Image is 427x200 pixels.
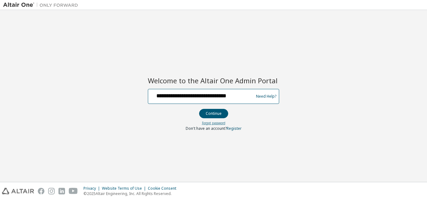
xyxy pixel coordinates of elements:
[3,2,81,8] img: Altair One
[227,126,242,131] a: Register
[69,188,78,194] img: youtube.svg
[202,121,225,125] a: Forgot password
[58,188,65,194] img: linkedin.svg
[83,191,180,196] p: © 2025 Altair Engineering, Inc. All Rights Reserved.
[48,188,55,194] img: instagram.svg
[199,109,228,118] button: Continue
[102,186,148,191] div: Website Terms of Use
[2,188,34,194] img: altair_logo.svg
[148,76,279,85] h2: Welcome to the Altair One Admin Portal
[148,186,180,191] div: Cookie Consent
[38,188,44,194] img: facebook.svg
[186,126,227,131] span: Don't have an account?
[83,186,102,191] div: Privacy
